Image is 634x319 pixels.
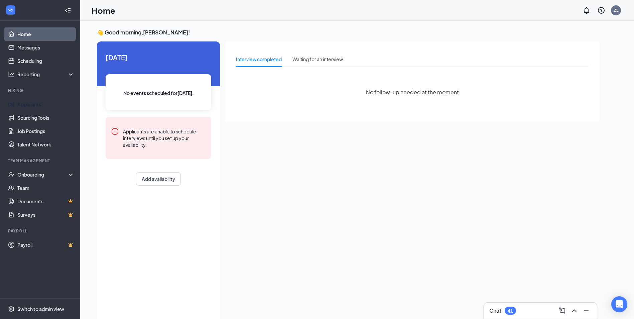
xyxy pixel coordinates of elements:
[611,296,627,312] div: Open Intercom Messenger
[106,52,211,63] span: [DATE]
[17,124,75,138] a: Job Postings
[570,307,578,315] svg: ChevronUp
[17,181,75,195] a: Team
[569,305,580,316] button: ChevronUp
[8,228,73,234] div: Payroll
[136,172,181,186] button: Add availability
[8,88,73,93] div: Hiring
[8,158,73,164] div: Team Management
[8,71,15,78] svg: Analysis
[17,208,75,221] a: SurveysCrown
[17,195,75,208] a: DocumentsCrown
[557,305,567,316] button: ComposeMessage
[8,171,15,178] svg: UserCheck
[508,308,513,314] div: 41
[123,89,194,97] span: No events scheduled for [DATE] .
[583,6,591,14] svg: Notifications
[111,127,119,135] svg: Error
[292,56,343,63] div: Waiting for an interview
[7,7,14,13] svg: WorkstreamLogo
[65,7,71,14] svg: Collapse
[17,98,75,111] a: Applicants
[236,56,282,63] div: Interview completed
[614,7,618,13] div: ZL
[17,111,75,124] a: Sourcing Tools
[92,5,115,16] h1: Home
[17,138,75,151] a: Talent Network
[597,6,605,14] svg: QuestionInfo
[123,127,206,148] div: Applicants are unable to schedule interviews until you set up your availability.
[17,238,75,251] a: PayrollCrown
[17,41,75,54] a: Messages
[489,307,501,314] h3: Chat
[17,171,69,178] div: Onboarding
[17,71,75,78] div: Reporting
[366,88,459,96] span: No follow-up needed at the moment
[582,307,590,315] svg: Minimize
[17,54,75,68] a: Scheduling
[97,29,600,36] h3: 👋 Good morning, [PERSON_NAME] !
[558,307,566,315] svg: ComposeMessage
[8,306,15,312] svg: Settings
[17,306,64,312] div: Switch to admin view
[581,305,592,316] button: Minimize
[17,27,75,41] a: Home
